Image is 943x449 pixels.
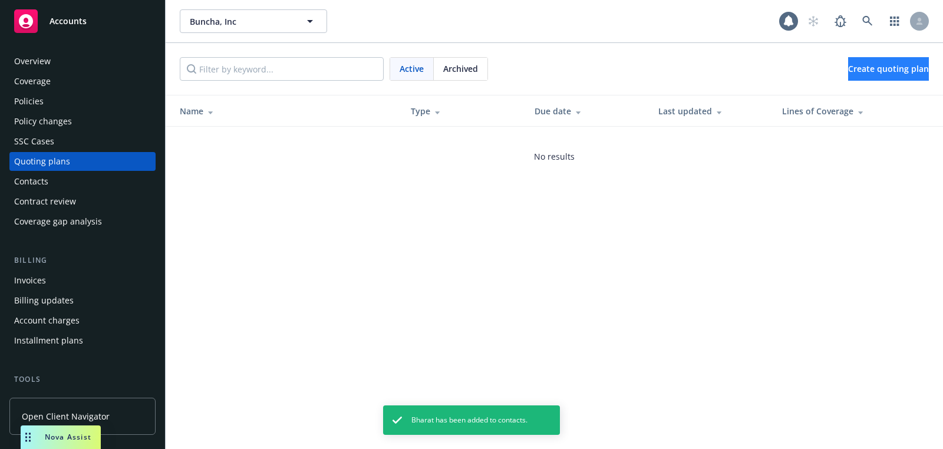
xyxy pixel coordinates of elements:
a: Coverage gap analysis [9,212,156,231]
div: Name [180,105,392,117]
span: Open Client Navigator [22,410,110,422]
a: Quoting plans [9,152,156,171]
a: Create quoting plan [848,57,929,81]
div: Contract review [14,192,76,211]
a: Coverage [9,72,156,91]
a: Invoices [9,271,156,290]
span: Buncha, Inc [190,15,292,28]
a: Overview [9,52,156,71]
div: Contacts [14,172,48,191]
div: Overview [14,52,51,71]
span: Archived [443,62,478,75]
div: SSC Cases [14,132,54,151]
div: Installment plans [14,331,83,350]
span: Bharat has been added to contacts. [411,415,527,425]
span: Nova Assist [45,432,91,442]
div: Coverage [14,72,51,91]
a: Report a Bug [829,9,852,33]
span: Create quoting plan [848,63,929,74]
div: Drag to move [21,425,35,449]
div: Account charges [14,311,80,330]
a: Accounts [9,5,156,38]
div: Tools [9,374,156,385]
div: Billing [9,255,156,266]
a: Policies [9,92,156,111]
div: Invoices [14,271,46,290]
a: Account charges [9,311,156,330]
div: Policies [14,92,44,111]
div: Policy changes [14,112,72,131]
div: Quoting plans [14,152,70,171]
div: Type [411,105,516,117]
div: Lines of Coverage [782,105,904,117]
div: Billing updates [14,291,74,310]
a: Contract review [9,192,156,211]
span: No results [534,150,575,163]
button: Buncha, Inc [180,9,327,33]
a: Search [856,9,879,33]
button: Nova Assist [21,425,101,449]
a: Contacts [9,172,156,191]
span: Accounts [50,16,87,26]
a: Switch app [883,9,906,33]
a: Start snowing [802,9,825,33]
a: Installment plans [9,331,156,350]
a: SSC Cases [9,132,156,151]
span: Active [400,62,424,75]
input: Filter by keyword... [180,57,384,81]
a: Policy changes [9,112,156,131]
div: Due date [535,105,639,117]
div: Coverage gap analysis [14,212,102,231]
div: Last updated [658,105,763,117]
a: Billing updates [9,291,156,310]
